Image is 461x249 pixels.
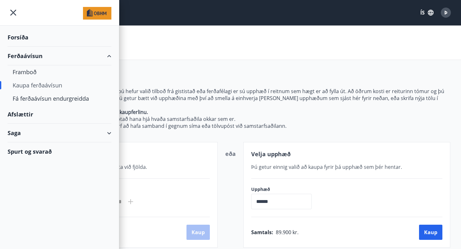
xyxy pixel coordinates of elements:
span: Samtals : [251,229,273,236]
button: menu [8,7,19,18]
p: Ferðaávísunin rennur aldrei út og þú getur notað hana hjá hvaða samstarfsaðila okkar sem er. [11,116,450,122]
div: Fá ferðaávísun endurgreidda [13,92,106,105]
span: Þ [444,9,447,16]
p: Hér getur þú valið upphæð ávísunarinnar. Ef þú hefur valið tilboð frá gististað eða ferðafélagi e... [11,88,450,109]
img: union_logo [83,7,111,20]
button: Kaup [419,225,442,240]
button: ÍS [417,7,437,18]
p: Þegar þú ætlar að nota Ferðaávísunina þá þarf að hafa samband í gegnum síma eða tölvupóst við sam... [11,122,450,129]
button: Þ [438,5,453,20]
div: Framboð [13,65,106,79]
div: Ferðaávísun [8,47,111,65]
div: Saga [8,124,111,142]
span: eða [225,150,236,157]
div: Forsíða [8,28,111,47]
div: Kaupa ferðaávísun [13,79,106,92]
span: Þú getur einnig valið að kaupa fyrir þá upphæð sem þér hentar. [251,163,402,170]
div: Spurt og svarað [8,142,111,161]
label: Upphæð [251,186,318,193]
span: 89.900 kr. [276,229,298,236]
span: Velja upphæð [251,150,291,158]
div: Afslættir [8,105,111,124]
